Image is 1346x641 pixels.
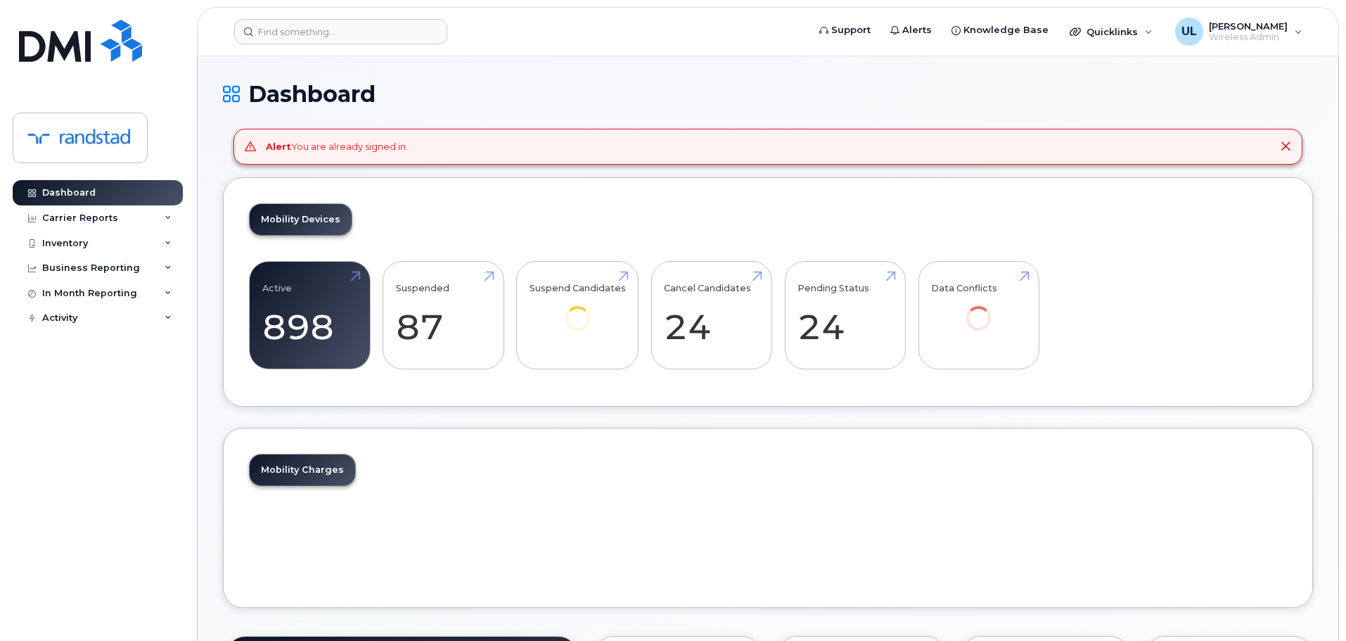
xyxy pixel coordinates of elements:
a: Mobility Devices [250,204,352,235]
a: Pending Status 24 [797,269,892,362]
a: Suspend Candidates [530,269,626,350]
a: Active 898 [262,269,357,362]
a: Suspended 87 [396,269,491,362]
strong: Alert [266,141,291,152]
a: Cancel Candidates 24 [664,269,759,362]
h1: Dashboard [223,82,1313,106]
a: Data Conflicts [931,269,1026,350]
a: Mobility Charges [250,455,355,485]
div: You are already signed in. [266,140,408,153]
